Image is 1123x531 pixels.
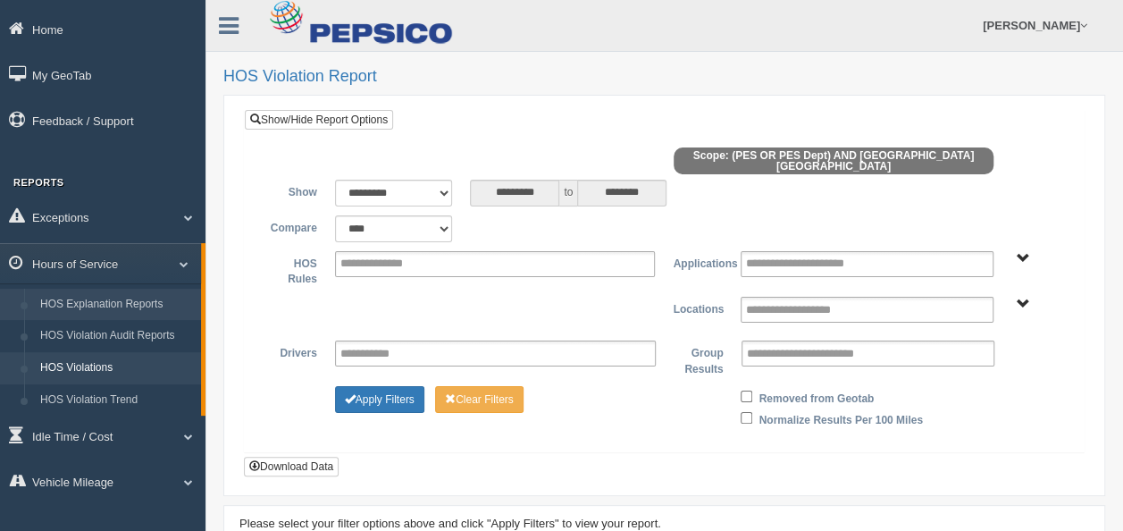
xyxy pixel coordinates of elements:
a: HOS Violation Audit Reports [32,320,201,352]
label: Removed from Geotab [758,386,874,408]
label: Drivers [258,341,326,362]
h2: HOS Violation Report [223,68,1105,86]
span: Please select your filter options above and click "Apply Filters" to view your report. [239,517,661,530]
label: Applications [664,251,732,273]
a: HOS Violation Trend [32,384,201,417]
label: Normalize Results Per 100 Miles [758,408,922,429]
span: Scope: (PES OR PES Dept) AND [GEOGRAPHIC_DATA] [GEOGRAPHIC_DATA] [674,147,994,174]
label: HOS Rules [258,251,326,288]
button: Change Filter Options [435,386,524,413]
a: HOS Violations [32,352,201,384]
label: Locations [665,297,733,318]
button: Download Data [244,457,339,476]
button: Change Filter Options [335,386,424,413]
label: Show [258,180,326,201]
label: Compare [258,215,326,237]
span: to [559,180,577,206]
a: HOS Explanation Reports [32,289,201,321]
label: Group Results [665,341,733,377]
a: Show/Hide Report Options [245,110,393,130]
